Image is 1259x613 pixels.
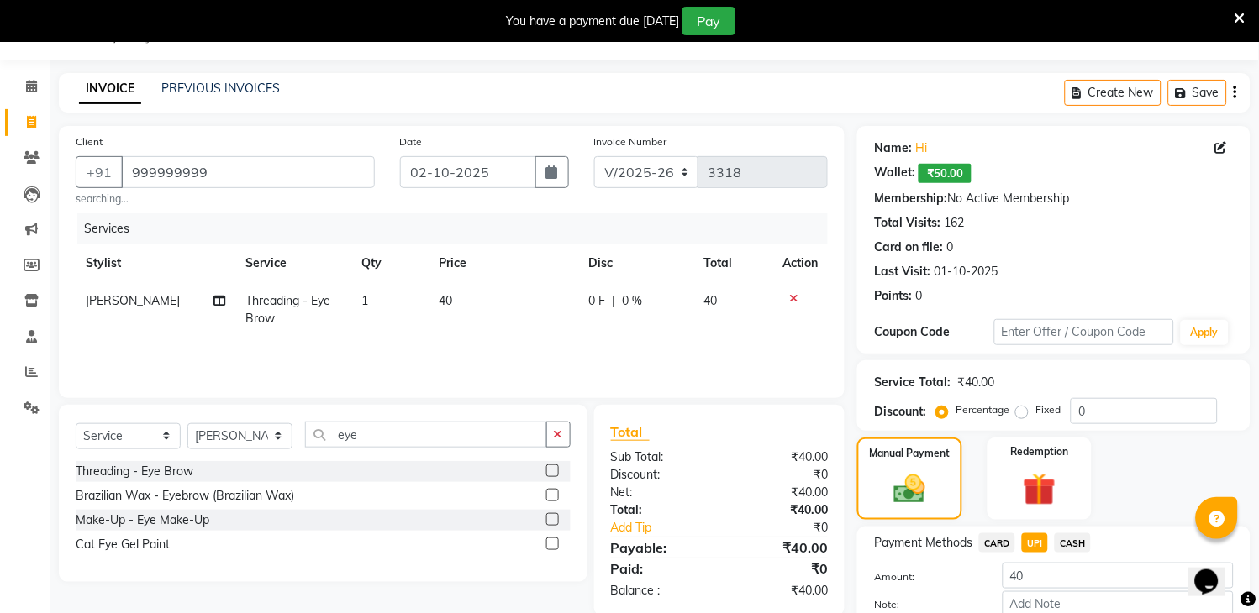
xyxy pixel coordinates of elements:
[598,466,719,484] div: Discount:
[1181,320,1229,345] button: Apply
[874,164,915,183] div: Wallet:
[613,292,616,310] span: |
[874,190,1234,207] div: No Active Membership
[694,244,773,282] th: Total
[76,536,170,553] div: Cat Eye Gel Paint
[719,448,840,466] div: ₹40.00
[874,238,943,256] div: Card on file:
[994,319,1174,345] input: Enter Offer / Coupon Code
[235,244,351,282] th: Service
[740,519,840,537] div: ₹0
[915,139,927,157] a: Hi
[121,156,375,188] input: Search by Name/Mobile/Email/Code
[429,244,579,282] th: Price
[874,263,930,280] div: Last Visit:
[1055,533,1091,553] span: CASH
[704,293,718,308] span: 40
[76,191,375,207] small: searching...
[861,597,990,612] label: Note:
[1022,533,1048,553] span: UPI
[874,534,972,552] span: Payment Methods
[1013,469,1066,510] img: _gift.svg
[589,292,606,310] span: 0 F
[874,190,947,207] div: Membership:
[719,484,840,501] div: ₹40.00
[440,293,453,308] span: 40
[598,501,719,519] div: Total:
[1010,444,1068,459] label: Redemption
[352,244,429,282] th: Qty
[874,214,940,232] div: Total Visits:
[1065,80,1162,106] button: Create New
[884,471,935,507] img: _cash.svg
[400,134,423,149] label: Date
[86,293,180,308] span: [PERSON_NAME]
[919,164,972,183] span: ₹50.00
[915,287,922,305] div: 0
[874,323,994,341] div: Coupon Code
[362,293,369,308] span: 1
[874,287,912,305] div: Points:
[611,423,650,441] span: Total
[598,484,719,501] div: Net:
[76,487,294,505] div: Brazilian Wax - Eyebrow (Brazilian Wax)
[76,156,123,188] button: +91
[305,422,547,448] input: Search or Scan
[956,402,1009,417] label: Percentage
[1188,546,1242,596] iframe: chat widget
[874,139,912,157] div: Name:
[934,263,998,280] div: 01-10-2025
[719,466,840,484] div: ₹0
[76,134,103,149] label: Client
[598,582,719,600] div: Balance :
[1035,402,1061,417] label: Fixed
[598,519,740,537] a: Add Tip
[598,448,719,466] div: Sub Total:
[77,213,840,244] div: Services
[719,558,840,579] div: ₹0
[245,293,330,326] span: Threading - Eye Brow
[161,81,280,96] a: PREVIOUS INVOICES
[946,238,953,256] div: 0
[594,134,667,149] label: Invoice Number
[79,74,141,104] a: INVOICE
[870,446,951,461] label: Manual Payment
[719,537,840,558] div: ₹40.00
[874,403,926,421] div: Discount:
[598,558,719,579] div: Paid:
[76,463,193,480] div: Threading - Eye Brow
[979,533,1015,553] span: CARD
[719,501,840,519] div: ₹40.00
[682,7,735,35] button: Pay
[944,214,964,232] div: 162
[76,244,235,282] th: Stylist
[957,374,994,391] div: ₹40.00
[76,511,209,529] div: Make-Up - Eye Make-Up
[1003,563,1234,589] input: Amount
[579,244,694,282] th: Disc
[623,292,643,310] span: 0 %
[719,582,840,600] div: ₹40.00
[1168,80,1227,106] button: Save
[772,244,828,282] th: Action
[874,374,951,391] div: Service Total:
[861,569,990,584] label: Amount:
[598,537,719,558] div: Payable:
[506,13,679,30] div: You have a payment due [DATE]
